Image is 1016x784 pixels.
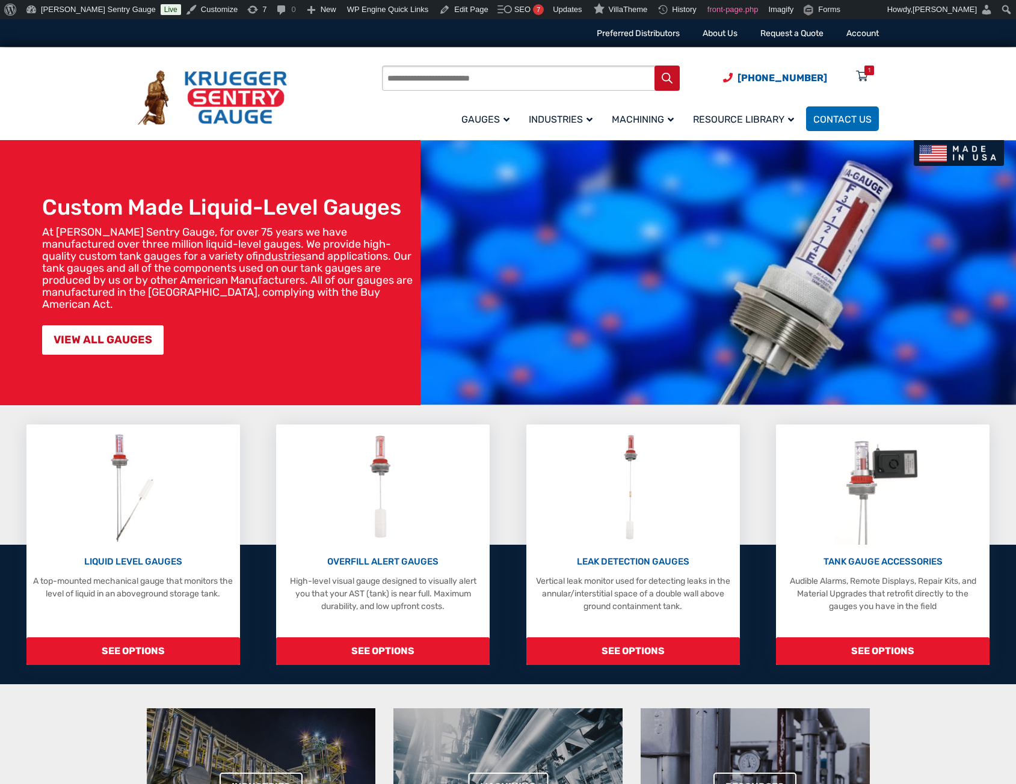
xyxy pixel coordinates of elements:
h1: Custom Made Liquid-Level Gauges [42,194,414,220]
a: Industries [522,105,605,133]
p: A top-mounted mechanical gauge that monitors the level of liquid in an aboveground storage tank. [32,575,234,600]
p: Audible Alarms, Remote Displays, Repair Kits, and Material Upgrades that retrofit directly to the... [782,575,984,613]
img: Krueger Sentry Gauge [138,70,287,126]
a: VIEW ALL GAUGES [42,325,164,355]
a: Liquid Level Gauges LIQUID LEVEL GAUGES A top-mounted mechanical gauge that monitors the level of... [26,424,240,665]
a: About Us [703,28,737,38]
a: Resource Library [686,105,806,133]
p: LEAK DETECTION GAUGES [532,555,734,569]
span: Contact Us [813,114,872,125]
span: Resource Library [693,114,794,125]
a: Account [846,28,879,38]
span: Industries [529,114,593,125]
img: Leak Detection Gauges [609,430,657,545]
a: industries [258,250,306,263]
img: Liquid Level Gauges [101,430,165,545]
p: OVERFILL ALERT GAUGES [282,555,484,569]
img: Made In USA [914,140,1004,166]
a: Gauges [454,105,522,133]
p: High-level visual gauge designed to visually alert you that your AST (tank) is near full. Maximum... [282,575,484,613]
p: LIQUID LEVEL GAUGES [32,555,234,569]
img: Overfill Alert Gauges [356,430,410,545]
a: Overfill Alert Gauges OVERFILL ALERT GAUGES High-level visual gauge designed to visually alert yo... [276,424,490,665]
a: Contact Us [806,106,879,131]
div: 1 [868,66,870,75]
span: Gauges [461,114,510,125]
a: Tank Gauge Accessories TANK GAUGE ACCESSORIES Audible Alarms, Remote Displays, Repair Kits, and M... [776,424,990,665]
img: bg_hero_bannerksentry [420,140,1016,405]
span: Machining [612,114,674,125]
p: TANK GAUGE ACCESSORIES [782,555,984,569]
span: SEE OPTIONS [276,637,490,665]
a: Leak Detection Gauges LEAK DETECTION GAUGES Vertical leak monitor used for detecting leaks in the... [526,424,740,665]
a: Machining [605,105,686,133]
span: SEE OPTIONS [776,637,990,665]
span: [PHONE_NUMBER] [737,72,827,84]
p: Vertical leak monitor used for detecting leaks in the annular/interstitial space of a double wall... [532,575,734,613]
a: Preferred Distributors [597,28,680,38]
a: Phone Number (920) 434-8860 [723,70,827,85]
img: Tank Gauge Accessories [834,430,931,545]
p: At [PERSON_NAME] Sentry Gauge, for over 75 years we have manufactured over three million liquid-l... [42,226,414,310]
span: SEE OPTIONS [26,637,240,665]
a: Request a Quote [760,28,824,38]
span: SEE OPTIONS [526,637,740,665]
